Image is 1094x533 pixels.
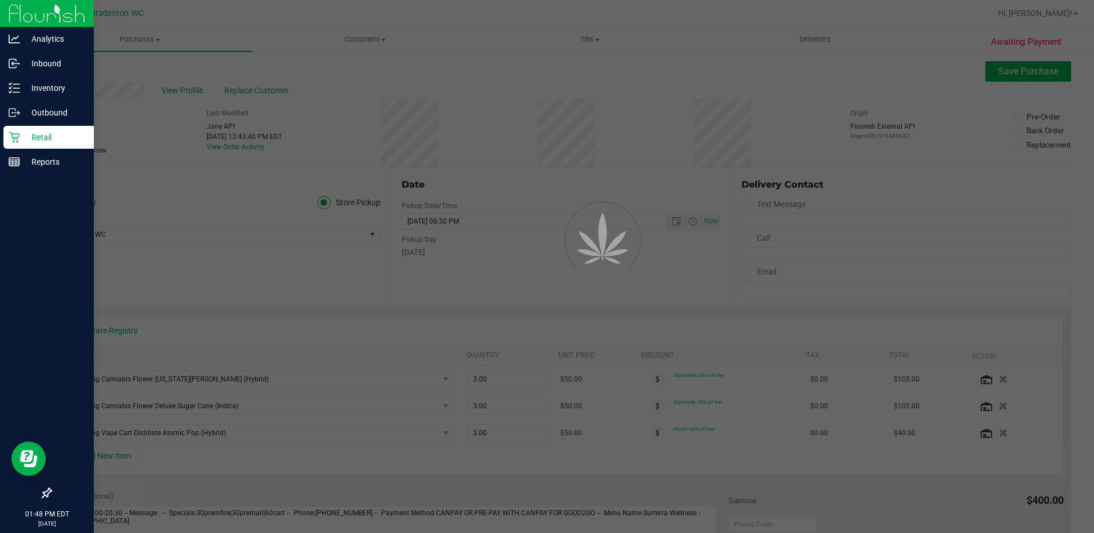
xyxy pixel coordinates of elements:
[9,58,20,69] inline-svg: Inbound
[9,132,20,143] inline-svg: Retail
[20,57,89,70] p: Inbound
[20,81,89,95] p: Inventory
[5,519,89,528] p: [DATE]
[20,130,89,144] p: Retail
[9,107,20,118] inline-svg: Outbound
[20,32,89,46] p: Analytics
[9,33,20,45] inline-svg: Analytics
[11,441,46,476] iframe: Resource center
[5,509,89,519] p: 01:48 PM EDT
[9,82,20,94] inline-svg: Inventory
[20,155,89,169] p: Reports
[9,156,20,168] inline-svg: Reports
[20,106,89,120] p: Outbound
